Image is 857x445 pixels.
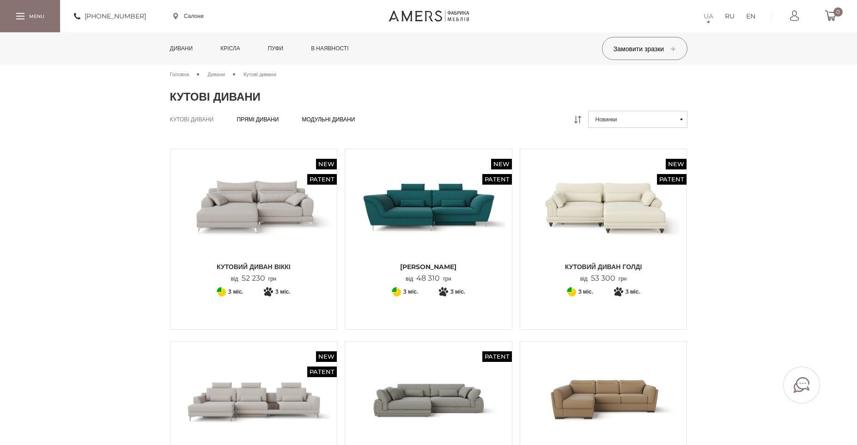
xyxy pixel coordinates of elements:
span: 48 310 [413,274,443,283]
span: 53 300 [588,274,619,283]
a: Модульні дивани [302,116,355,123]
p: від грн [231,274,276,283]
span: 3 міс. [275,286,290,297]
span: New [666,159,687,169]
a: Крісла [213,32,247,65]
span: 3 міс. [578,286,593,297]
a: UA [704,11,713,22]
a: Дивани [163,32,200,65]
span: 0 [833,7,843,17]
span: Кутовий диван ВІККІ [177,262,330,271]
p: від грн [580,274,627,283]
span: Дивани [207,71,225,78]
button: Новинки [588,111,687,128]
a: New Patent Кутовий диван ГОЛДІ Кутовий диван ГОЛДІ Кутовий диван ГОЛДІ від53 300грн [527,156,680,283]
span: New [316,159,337,169]
a: Прямі дивани [237,116,279,123]
span: Кутовий диван ГОЛДІ [527,262,680,271]
span: 3 міс. [403,286,418,297]
span: [PERSON_NAME] [352,262,505,271]
a: Салони [173,12,204,20]
span: New [491,159,512,169]
span: 3 міс. [450,286,465,297]
button: Замовити зразки [602,37,687,60]
a: New Patent Кутовий диван ВІККІ Кутовий диван ВІККІ Кутовий диван ВІККІ від52 230грн [177,156,330,283]
span: Patent [657,174,687,185]
span: Замовити зразки [614,45,675,53]
span: New [316,351,337,362]
span: Patent [482,351,512,362]
span: Головна [170,71,189,78]
span: Patent [307,367,337,377]
a: New Patent Кутовий Диван Грейсі Кутовий Диван Грейсі [PERSON_NAME] від48 310грн [352,156,505,283]
a: [PHONE_NUMBER] [74,11,146,22]
span: Patent [482,174,512,185]
a: Дивани [207,70,225,78]
a: Пуфи [261,32,291,65]
span: 52 230 [238,274,268,283]
a: в наявності [304,32,355,65]
span: 3 міс. [228,286,243,297]
p: від грн [406,274,451,283]
a: EN [746,11,755,22]
a: Головна [170,70,189,78]
h1: Кутові дивани [170,90,687,104]
span: Patent [307,174,337,185]
a: RU [725,11,735,22]
span: 3 міс. [626,286,640,297]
